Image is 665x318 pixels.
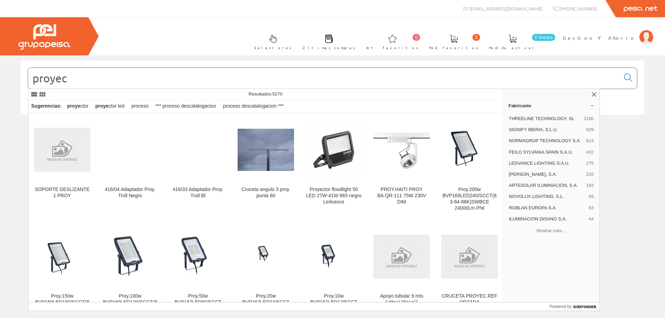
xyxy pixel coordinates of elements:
span: Selectores [254,44,292,51]
span: Ped. favoritos [429,44,478,51]
span: 69 [589,193,594,200]
div: Proy.20w BVP167LED24/SCCT (83-84-86K) SWB CE 2400Lm Phil [238,293,294,318]
a: Últimas compras [295,29,359,54]
div: Cruceta angulo 3 proy. punta 60 [238,187,294,199]
div: © Grupo Peisa [21,124,644,129]
span: 2180 [584,116,594,122]
span: Últimas compras [302,44,355,51]
a: SOPORTE DESLIZANTE 1 PROY SOPORTE DESLIZANTE 1 PROY [28,113,96,219]
span: [PERSON_NAME], S.A. [509,171,583,178]
span: SIGNIFY IBERIA, S.L.U. [509,127,583,133]
span: ILUMINACION DISANO S.A. [509,216,586,222]
a: 416/04 Adaptador Proy. Troll Negro 416/04 Adaptador Proy. Troll Negro [96,113,164,219]
span: 5270 [272,91,282,97]
img: Proy.200w BVP169LED240/SCCT(83-84-86K)SWBCE 24000Lm Phil [441,128,498,172]
a: Fabricante [503,100,600,111]
span: 0 [413,34,420,41]
img: Grupo Peisa [18,24,70,50]
div: proceso descatalogacion *** [220,100,286,112]
strong: proye [95,103,108,109]
a: Proy.200w BVP169LED240/SCCT(83-84-86K)SWBCE 24000Lm Phil Proy.200w BVP169LED240/SCCT(83-84-86K)SW... [436,113,503,219]
div: Sugerencias: [28,101,63,111]
span: NORMAGRUP TECHNOLOGY S.A. [509,138,583,144]
span: 432 [586,149,594,155]
strong: proye [67,103,80,109]
a: 416/33 Adaptador Proy. Troll Bl 416/33 Adaptador Proy. Troll Bl [164,113,232,219]
div: Proy.10w BVP167LED12/SCCT (83-84-86K) SWB CE 1200Lm Phil [305,293,362,318]
span: Resultados: [249,91,283,97]
span: Art. favoritos [366,44,418,51]
div: PROY.HAITI PROY BA.QR-111 75W 230V DIM [373,187,430,205]
img: CRUCETA PROYEC.REFORZADA [441,235,498,279]
img: Proy.20w BVP167LED24/SCCT (83-84-86K) SWB CE 2400Lm Phil [238,238,294,275]
div: ctor led [92,100,127,112]
div: SOPORTE DESLIZANTE 1 PROY [34,187,90,199]
span: 183 [586,182,594,189]
a: Powered by [550,302,600,311]
img: Proy.10w BVP167LED12/SCCT (83-84-86K) SWB CE 1200Lm Phil [305,236,362,277]
a: Cruceta angulo 3 proy. punta 60 Cruceta angulo 3 proy. punta 60 [232,113,300,219]
div: CRUCETA PROYEC.REFORZADA [441,293,498,306]
div: ctor [64,100,91,112]
a: Proyector floodlight 50 LED 27W-41W 865 negro Ledvance Proyector floodlight 50 LED 27W-41W 865 ne... [300,113,367,219]
img: SOPORTE DESLIZANTE 1 PROY [34,128,90,172]
span: 44 [589,216,594,222]
span: 216 [586,171,594,178]
div: Proy.100w BVP169LED120/SCCT(83-84-86K)SWBCE 12000Lm Phil [102,293,158,318]
img: Proyector floodlight 50 LED 27W-41W 865 negro Ledvance [305,121,362,178]
span: [EMAIL_ADDRESS][DOMAIN_NAME] [470,6,542,11]
span: 0 línea/s [532,34,555,41]
a: Selectores [247,29,295,54]
div: *** proceso descatalogacion [153,100,219,112]
span: 275 [586,160,594,166]
a: PROY.HAITI PROY BA.QR-111 75W 230V DIM PROY.HAITI PROY BA.QR-111 75W 230V DIM [368,113,435,219]
img: Proy.150w BVP169LED180/SCCT(83-84-86K)SWBCE 18000Lm Phil [34,236,90,277]
img: PROY.HAITI PROY BA.QR-111 75W 230V DIM [373,121,430,178]
div: Proy.200w BVP169LED240/SCCT(83-84-86K)SWBCE 24000Lm Phil [441,187,498,211]
div: proceso [128,100,151,112]
span: 929 [586,127,594,133]
button: Mostrar más… [506,225,597,237]
span: Pedido actual [489,44,536,51]
span: ARTESOLAR ILUMINACIÓN, S.A. [509,182,583,189]
div: Proy.150w BVP169LED180/SCCT(83-84-86K)SWBCE 18000Lm Phil [34,293,90,318]
span: ROBLAN EUROPA S.A. [509,205,586,211]
img: Proy.50w BVP167LED60/SCCT (83-84-86K) SWB CE 6000Lm Phil [170,231,226,282]
input: Buscar... [28,68,620,89]
span: LEDVANCE LIGHTING S.A.U. [509,160,583,166]
div: 416/04 Adaptador Proy. Troll Negro [102,187,158,199]
div: Proyector floodlight 50 LED 27W-41W 865 negro Ledvance [305,187,362,205]
img: Apoyo tubular 9 mts (utiles) Placa(2 tramos)+CF 3 Proy [373,235,430,279]
span: 63 [589,205,594,211]
span: FEILO SYLVANIA SPAIN S.A.U. [509,149,583,155]
span: [PHONE_NUMBER] [559,6,597,11]
span: 614 [586,138,594,144]
span: Gestion Y Ahorro [563,34,636,41]
img: Proy.100w BVP169LED120/SCCT(83-84-86K)SWBCE 12000Lm Phil [102,233,158,281]
span: Powered by [550,303,571,310]
span: NOVOLUX LIGHTING, S.L. [509,193,586,200]
div: Proy.50w BVP167LED60/SCCT (83-84-86K) SWB CE 6000Lm Phil [170,293,226,318]
div: Apoyo tubular 9 mts (utiles) Placa(2 tramos)+CF 3 Proy [373,293,430,312]
a: Gestion Y Ahorro [563,29,653,35]
span: THREELINE TECHNOLOGY, SL [509,116,581,122]
div: 416/33 Adaptador Proy. Troll Bl [170,187,226,199]
img: Cruceta angulo 3 proy. punta 60 [238,129,294,171]
span: 0 [472,34,480,41]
